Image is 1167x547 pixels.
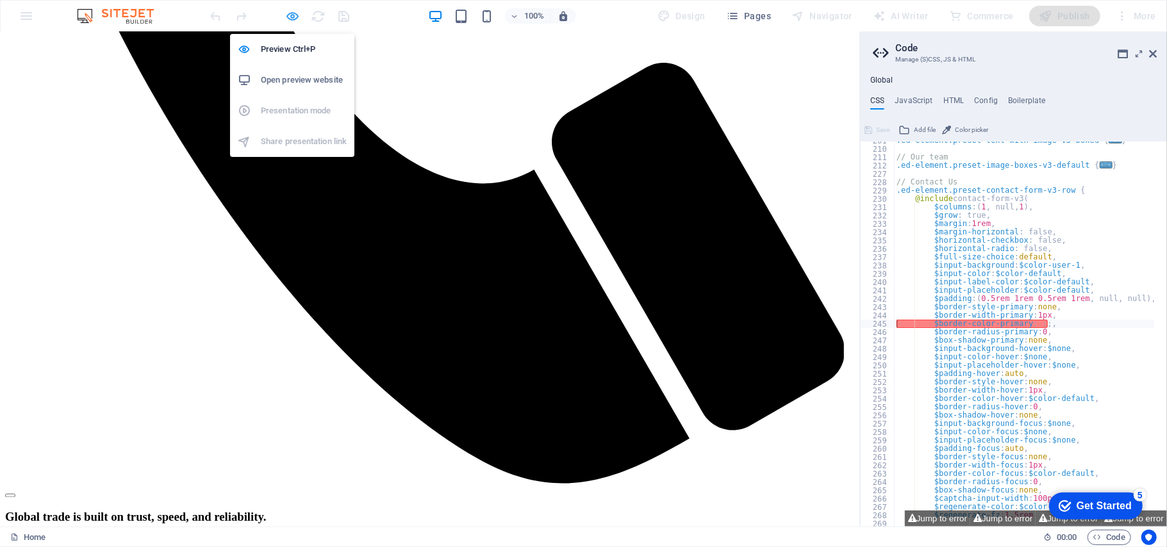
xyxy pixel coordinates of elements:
[861,353,895,361] div: 249
[5,478,267,506] span: Global trade is built on trust, speed, and reliability. At
[905,510,970,527] button: Jump to error
[861,503,895,511] div: 267
[861,245,895,253] div: 236
[861,436,895,445] div: 259
[861,211,895,220] div: 232
[943,96,964,110] h4: HTML
[1109,136,1122,143] span: ...
[914,122,936,138] span: Add file
[1057,530,1077,545] span: 00 00
[18,493,44,506] span: GSK
[861,336,895,345] div: 247
[861,461,895,469] div: 262
[861,328,895,336] div: 246
[524,8,545,24] h6: 100%
[861,519,895,528] div: 269
[652,6,711,26] div: Design (Ctrl+Alt+Y)
[895,54,1131,65] h3: Manage (S)CSS, JS & HTML
[861,378,895,386] div: 252
[861,395,895,403] div: 254
[861,178,895,186] div: 228
[861,445,895,453] div: 260
[1043,530,1077,545] h6: Session time
[10,6,104,33] div: Get Started 5 items remaining, 0% complete
[861,420,895,428] div: 257
[1093,530,1125,545] span: Code
[861,270,895,278] div: 239
[861,494,895,503] div: 266
[940,122,990,138] button: Color picker
[861,295,895,303] div: 242
[861,361,895,370] div: 250
[897,122,938,138] button: Add file
[10,530,46,545] a: Click to cancel selection. Double-click to open Pages
[861,170,895,178] div: 227
[1100,161,1113,168] span: ...
[505,8,550,24] button: 100%
[38,14,93,26] div: Get Started
[861,278,895,286] div: 240
[1088,530,1131,545] button: Code
[861,286,895,295] div: 241
[721,6,776,26] button: Pages
[861,161,895,170] div: 212
[861,195,895,203] div: 230
[861,453,895,461] div: 261
[895,42,1157,54] h2: Code
[861,345,895,353] div: 248
[261,42,347,57] h6: Preview Ctrl+P
[861,403,895,411] div: 255
[1036,510,1101,527] button: Jump to error
[861,236,895,245] div: 235
[895,96,932,110] h4: JavaScript
[95,3,108,15] div: 5
[261,72,347,88] h6: Open preview website
[861,186,895,195] div: 229
[861,486,895,494] div: 265
[1141,530,1157,545] button: Usercentrics
[861,303,895,311] div: 243
[1066,532,1068,542] span: :
[861,311,895,320] div: 244
[861,228,895,236] div: 234
[1008,96,1046,110] h4: Boilerplate
[861,428,895,436] div: 258
[955,122,988,138] span: Color picker
[861,370,895,378] div: 251
[861,253,895,261] div: 237
[861,220,895,228] div: 233
[74,8,170,24] img: Editor Logo
[861,261,895,270] div: 238
[870,96,884,110] h4: CSS
[861,511,895,519] div: 268
[861,478,895,486] div: 264
[974,96,998,110] h4: Config
[861,153,895,161] div: 211
[861,145,895,153] div: 210
[726,10,771,22] span: Pages
[861,411,895,420] div: 256
[861,203,895,211] div: 231
[861,386,895,395] div: 253
[861,320,895,328] div: 245
[870,76,893,86] h4: Global
[970,510,1036,527] button: Jump to error
[861,469,895,478] div: 263
[5,493,424,534] span: , we bring all three together to move your business forward. We Are helping companies navigate th...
